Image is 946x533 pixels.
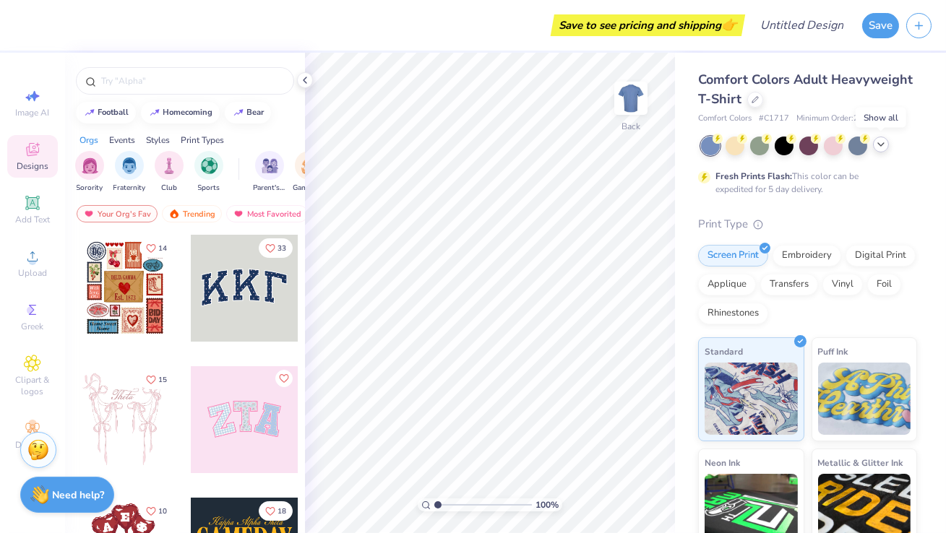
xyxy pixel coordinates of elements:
[16,107,50,118] span: Image AI
[181,134,224,147] div: Print Types
[715,170,792,182] strong: Fresh Prints Flash:
[155,151,184,194] div: filter for Club
[162,205,222,222] div: Trending
[158,508,167,515] span: 10
[98,108,129,116] div: football
[698,71,913,108] span: Comfort Colors Adult Heavyweight T-Shirt
[262,157,278,174] img: Parent's Weekend Image
[698,245,768,266] div: Screen Print
[139,370,173,389] button: Like
[100,74,285,88] input: Try "Alpha"
[225,102,271,123] button: bear
[293,183,326,194] span: Game Day
[698,113,752,125] span: Comfort Colors
[705,344,743,359] span: Standard
[155,151,184,194] button: filter button
[113,151,146,194] div: filter for Fraternity
[698,274,756,295] div: Applique
[161,157,177,174] img: Club Image
[278,508,286,515] span: 18
[698,303,768,324] div: Rhinestones
[15,214,50,225] span: Add Text
[84,108,95,117] img: trend_line.gif
[83,209,95,219] img: most_fav.gif
[622,120,640,133] div: Back
[15,439,50,451] span: Decorate
[198,183,220,194] span: Sports
[698,216,917,233] div: Print Type
[109,134,135,147] div: Events
[141,102,220,123] button: homecoming
[773,245,841,266] div: Embroidery
[158,245,167,252] span: 14
[818,363,911,435] img: Puff Ink
[113,183,146,194] span: Fraternity
[253,183,286,194] span: Parent's Weekend
[194,151,223,194] div: filter for Sports
[82,157,98,174] img: Sorority Image
[293,151,326,194] button: filter button
[163,108,213,116] div: homecoming
[536,498,559,511] span: 100 %
[121,157,137,174] img: Fraternity Image
[53,488,105,502] strong: Need help?
[18,267,47,279] span: Upload
[259,501,293,521] button: Like
[139,501,173,521] button: Like
[818,344,848,359] span: Puff Ink
[253,151,286,194] div: filter for Parent's Weekend
[194,151,223,194] button: filter button
[7,374,58,397] span: Clipart & logos
[760,274,818,295] div: Transfers
[278,245,286,252] span: 33
[247,108,265,116] div: bear
[259,238,293,258] button: Like
[233,209,244,219] img: most_fav.gif
[113,151,146,194] button: filter button
[846,245,916,266] div: Digital Print
[293,151,326,194] div: filter for Game Day
[862,13,899,38] button: Save
[721,16,737,33] span: 👉
[749,11,855,40] input: Untitled Design
[759,113,789,125] span: # C1717
[17,160,48,172] span: Designs
[75,151,104,194] button: filter button
[856,108,906,128] div: Show all
[158,376,167,383] span: 15
[275,370,293,387] button: Like
[554,14,741,36] div: Save to see pricing and shipping
[867,274,901,295] div: Foil
[715,170,893,196] div: This color can be expedited for 5 day delivery.
[22,321,44,332] span: Greek
[168,209,180,219] img: trending.gif
[818,455,903,470] span: Metallic & Glitter Ink
[75,151,104,194] div: filter for Sorority
[77,205,158,222] div: Your Org's Fav
[201,157,218,174] img: Sports Image
[301,157,318,174] img: Game Day Image
[705,363,798,435] img: Standard
[76,102,136,123] button: football
[226,205,308,222] div: Most Favorited
[796,113,869,125] span: Minimum Order: 24 +
[616,84,645,113] img: Back
[146,134,170,147] div: Styles
[149,108,160,117] img: trend_line.gif
[161,183,177,194] span: Club
[139,238,173,258] button: Like
[79,134,98,147] div: Orgs
[77,183,103,194] span: Sorority
[705,455,740,470] span: Neon Ink
[822,274,863,295] div: Vinyl
[253,151,286,194] button: filter button
[233,108,244,117] img: trend_line.gif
